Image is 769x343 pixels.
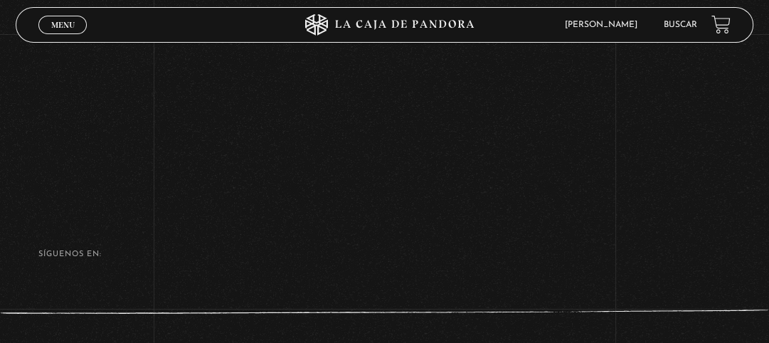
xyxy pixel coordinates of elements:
a: View your shopping cart [711,15,731,34]
h4: SÍguenos en: [38,250,731,258]
span: Cerrar [46,32,80,42]
a: Buscar [664,21,697,29]
span: Menu [51,21,75,29]
span: [PERSON_NAME] [558,21,652,29]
